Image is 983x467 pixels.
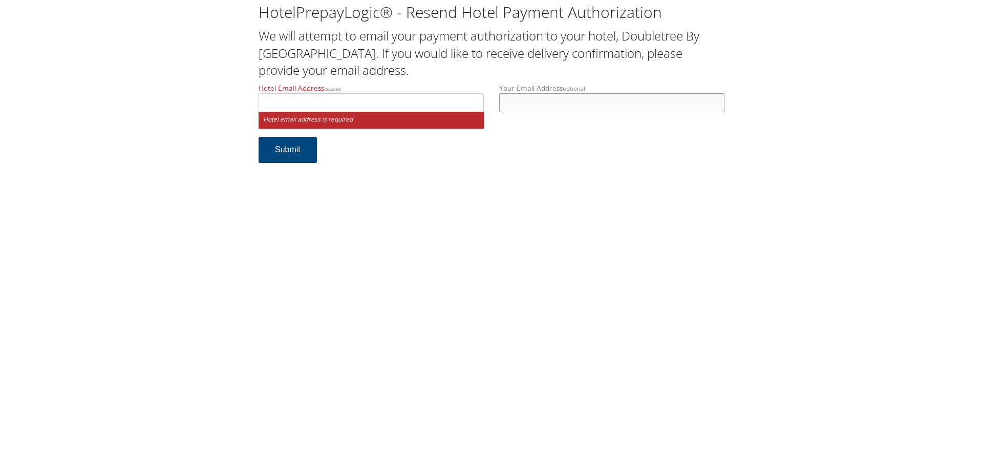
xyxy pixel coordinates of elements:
[259,2,724,23] h1: HotelPrepayLogic® - Resend Hotel Payment Authorization
[259,93,484,112] input: Hotel Email Addressrequired
[259,27,724,79] h2: We will attempt to email your payment authorization to your hotel, Doubletree By [GEOGRAPHIC_DATA...
[499,83,724,112] label: Your Email Address
[259,83,484,112] label: Hotel Email Address
[563,85,585,92] small: optional
[259,137,317,163] button: Submit
[499,93,724,112] input: Your Email Addressoptional
[259,112,484,129] small: Hotel email address is required
[324,86,341,92] small: required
